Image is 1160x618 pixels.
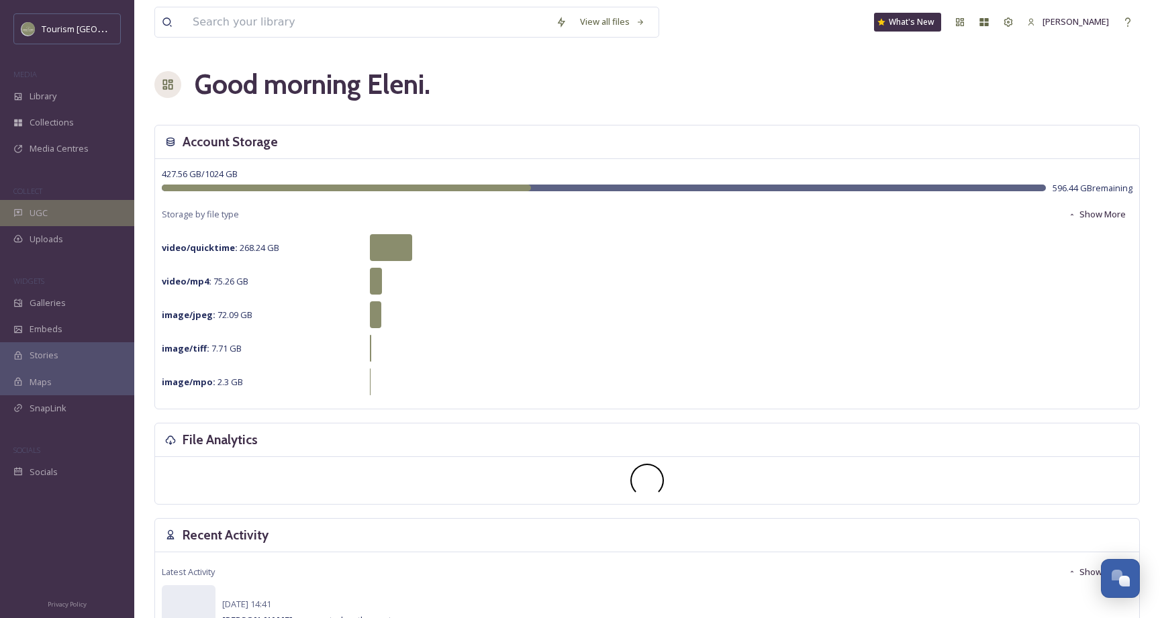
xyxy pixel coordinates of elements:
[195,64,430,105] h1: Good morning Eleni .
[186,7,549,37] input: Search your library
[162,376,215,388] strong: image/mpo :
[30,376,52,389] span: Maps
[1061,201,1132,227] button: Show More
[162,309,215,321] strong: image/jpeg :
[183,132,278,152] h3: Account Storage
[30,116,74,129] span: Collections
[21,22,35,36] img: Abbotsford_Snapsea.png
[162,242,279,254] span: 268.24 GB
[162,208,239,221] span: Storage by file type
[30,142,89,155] span: Media Centres
[30,402,66,415] span: SnapLink
[183,525,269,545] h3: Recent Activity
[30,297,66,309] span: Galleries
[30,233,63,246] span: Uploads
[183,430,258,450] h3: File Analytics
[162,376,243,388] span: 2.3 GB
[48,600,87,609] span: Privacy Policy
[13,186,42,196] span: COLLECT
[1101,559,1140,598] button: Open Chat
[30,90,56,103] span: Library
[162,168,238,180] span: 427.56 GB / 1024 GB
[13,445,40,455] span: SOCIALS
[1020,9,1116,35] a: [PERSON_NAME]
[30,323,62,336] span: Embeds
[1053,182,1132,195] span: 596.44 GB remaining
[30,207,48,219] span: UGC
[222,598,271,610] span: [DATE] 14:41
[48,595,87,611] a: Privacy Policy
[30,466,58,478] span: Socials
[162,242,238,254] strong: video/quicktime :
[874,13,941,32] a: What's New
[1043,15,1109,28] span: [PERSON_NAME]
[1061,559,1132,585] button: Show More
[162,342,242,354] span: 7.71 GB
[42,22,162,35] span: Tourism [GEOGRAPHIC_DATA]
[162,309,252,321] span: 72.09 GB
[13,69,37,79] span: MEDIA
[162,566,215,578] span: Latest Activity
[30,349,58,362] span: Stories
[13,276,44,286] span: WIDGETS
[162,275,211,287] strong: video/mp4 :
[573,9,652,35] a: View all files
[162,342,209,354] strong: image/tiff :
[162,275,248,287] span: 75.26 GB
